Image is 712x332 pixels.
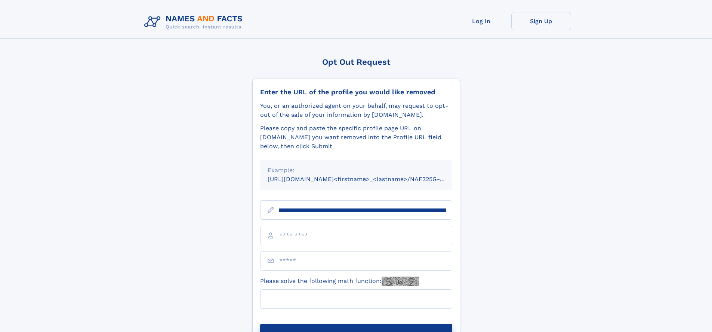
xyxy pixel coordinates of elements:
[451,12,511,30] a: Log In
[260,277,419,286] label: Please solve the following math function:
[252,57,460,67] div: Opt Out Request
[268,176,466,183] small: [URL][DOMAIN_NAME]<firstname>_<lastname>/NAF325G-xxxxxxxx
[260,124,452,151] div: Please copy and paste the specific profile page URL on [DOMAIN_NAME] you want removed into the Pr...
[260,101,452,119] div: You, or an authorized agent on your behalf, may request to opt-out of the sale of your informatio...
[511,12,571,30] a: Sign Up
[268,166,445,175] div: Example:
[260,88,452,96] div: Enter the URL of the profile you would like removed
[141,12,249,32] img: Logo Names and Facts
